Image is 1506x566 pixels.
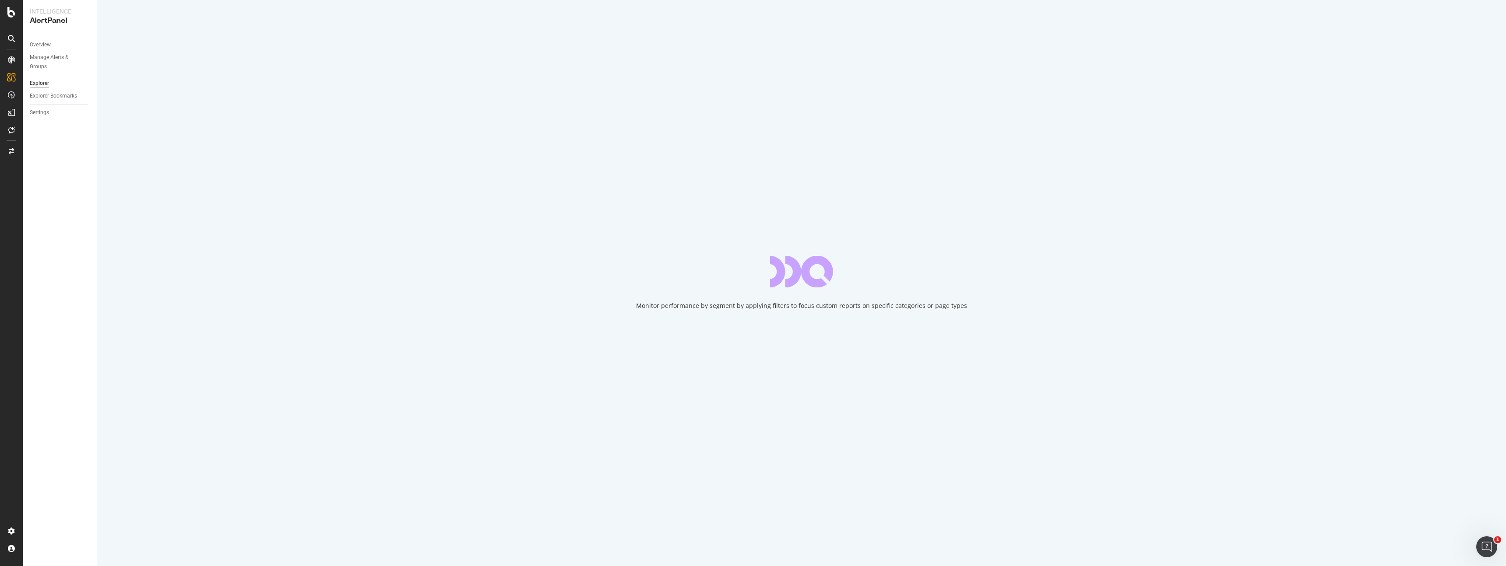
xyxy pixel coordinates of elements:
div: Intelligence [30,7,90,16]
div: Monitor performance by segment by applying filters to focus custom reports on specific categories... [636,301,967,310]
a: Overview [30,40,91,49]
div: Explorer [30,79,49,88]
a: Settings [30,108,91,117]
a: Manage Alerts & Groups [30,53,91,71]
div: Settings [30,108,49,117]
a: Explorer [30,79,91,88]
a: Explorer Bookmarks [30,91,91,101]
span: 1 [1494,536,1501,543]
div: Overview [30,40,51,49]
div: Explorer Bookmarks [30,91,77,101]
div: Manage Alerts & Groups [30,53,82,71]
div: AlertPanel [30,16,90,26]
div: animation [770,256,833,287]
iframe: Intercom live chat [1476,536,1497,557]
